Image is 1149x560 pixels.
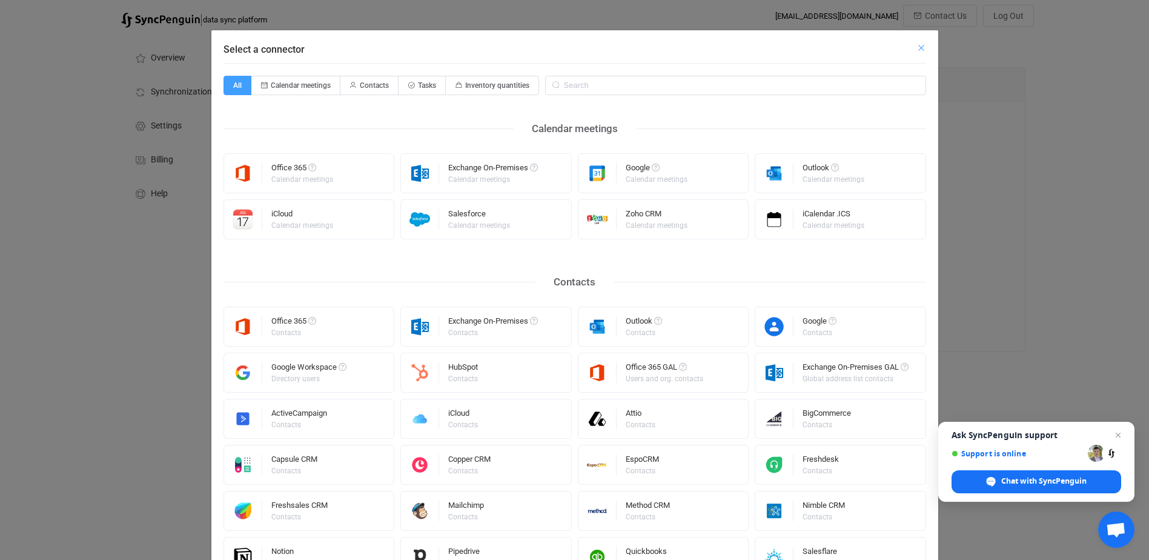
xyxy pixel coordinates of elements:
img: google-workspace.png [224,362,262,383]
div: Mailchimp [448,501,484,513]
div: iCloud [448,409,480,421]
div: Calendar meetings [626,222,687,229]
div: Calendar meetings [271,176,333,183]
img: capsule.png [224,455,262,475]
div: Contacts [803,467,837,475]
img: activecampaign.png [224,408,262,429]
img: outlook.png [755,163,793,184]
div: Calendar meetings [626,176,687,183]
img: google.png [578,163,617,184]
span: Chat with SyncPenguin [952,470,1121,493]
img: exchange.png [755,362,793,383]
div: Contacts [448,513,482,521]
div: ActiveCampaign [271,409,327,421]
div: Google [803,317,836,329]
img: icalendar.png [755,209,793,230]
div: EspoCRM [626,455,659,467]
img: microsoft365.png [224,163,262,184]
img: exchange.png [401,163,439,184]
div: Global address list contacts [803,375,907,382]
div: iCalendar .ICS [803,210,866,222]
div: Directory users [271,375,345,382]
div: Contacts [626,467,657,475]
img: hubspot.png [401,362,439,383]
img: big-commerce.png [755,408,793,429]
div: Contacts [626,329,660,336]
div: Quickbooks [626,547,667,559]
div: Freshsales CRM [271,501,328,513]
img: exchange.png [401,316,439,337]
img: salesforce.png [401,209,439,230]
span: Select a connector [224,44,305,55]
div: Contacts [626,421,655,428]
a: Open chat [1098,512,1134,548]
img: copper.png [401,455,439,475]
div: Method CRM [626,501,670,513]
div: Salesflare [803,547,837,559]
div: Calendar meetings [803,176,864,183]
div: Google [626,164,689,176]
img: nimble.png [755,501,793,521]
div: Office 365 GAL [626,363,705,375]
img: freshdesk.png [755,455,793,475]
div: BigCommerce [803,409,851,421]
div: Contacts [803,329,835,336]
div: Copper CRM [448,455,491,467]
div: Exchange On-Premises [448,164,538,176]
div: Zoho CRM [626,210,689,222]
img: google-contacts.png [755,316,793,337]
div: Outlook [626,317,662,329]
div: HubSpot [448,363,480,375]
div: Contacts [626,513,668,521]
span: Ask SyncPenguin support [952,430,1121,440]
div: Contacts [448,467,489,475]
img: attio.png [578,408,617,429]
div: iCloud [271,210,335,222]
div: Office 365 [271,164,335,176]
div: Contacts [271,329,314,336]
img: zoho-crm.png [578,209,617,230]
div: Contacts [535,273,614,292]
div: Contacts [271,421,325,428]
span: Support is online [952,449,1084,458]
button: Close [916,42,926,54]
img: freshworks.png [224,501,262,521]
div: Calendar meetings [514,119,636,138]
img: icloud-calendar.png [224,209,262,230]
div: Exchange On-Premises [448,317,538,329]
div: Salesforce [448,210,512,222]
span: Chat with SyncPenguin [1001,476,1087,487]
div: Calendar meetings [271,222,333,229]
input: Search [545,76,926,95]
div: Contacts [448,421,478,428]
div: Contacts [803,513,843,521]
img: mailchimp.png [401,501,439,521]
div: Users and org. contacts [626,375,703,382]
div: Contacts [448,329,536,336]
img: outlook.png [578,316,617,337]
div: Pipedrive [448,547,480,559]
img: methodcrm.png [578,501,617,521]
div: Contacts [271,467,316,475]
img: icloud.png [401,408,439,429]
div: Google Workspace [271,363,346,375]
div: Attio [626,409,657,421]
div: Freshdesk [803,455,839,467]
div: Contacts [803,421,849,428]
div: Exchange On-Premises GAL [803,363,909,375]
div: Notion [271,547,303,559]
img: microsoft365.png [224,316,262,337]
div: Capsule CRM [271,455,317,467]
div: Office 365 [271,317,316,329]
div: Calendar meetings [448,222,510,229]
div: Calendar meetings [803,222,864,229]
img: espo-crm.png [578,455,617,475]
div: Outlook [803,164,866,176]
div: Contacts [448,375,478,382]
div: Contacts [271,513,326,521]
img: microsoft365.png [578,362,617,383]
div: Nimble CRM [803,501,845,513]
div: Calendar meetings [448,176,536,183]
